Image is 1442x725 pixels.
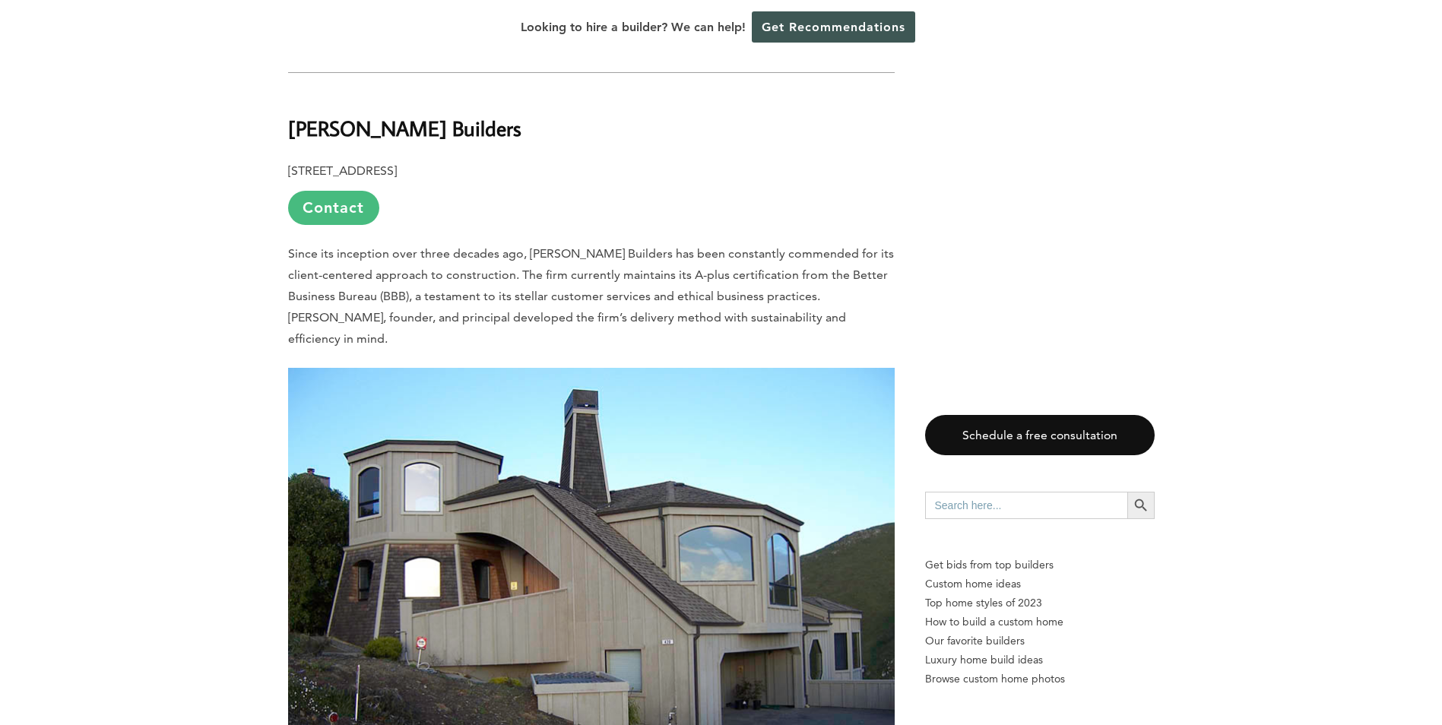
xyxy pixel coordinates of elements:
[925,613,1155,632] a: How to build a custom home
[925,492,1127,519] input: Search here...
[288,246,894,346] span: Since its inception over three decades ago, [PERSON_NAME] Builders has been constantly commended ...
[1133,497,1149,514] svg: Search
[925,556,1155,575] p: Get bids from top builders
[925,594,1155,613] a: Top home styles of 2023
[925,632,1155,651] a: Our favorite builders
[288,191,379,225] a: Contact
[752,11,915,43] a: Get Recommendations
[925,670,1155,689] a: Browse custom home photos
[925,415,1155,455] a: Schedule a free consultation
[1366,649,1424,707] iframe: Drift Widget Chat Controller
[288,115,521,141] b: [PERSON_NAME] Builders
[288,163,397,178] b: [STREET_ADDRESS]
[925,575,1155,594] a: Custom home ideas
[925,651,1155,670] a: Luxury home build ideas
